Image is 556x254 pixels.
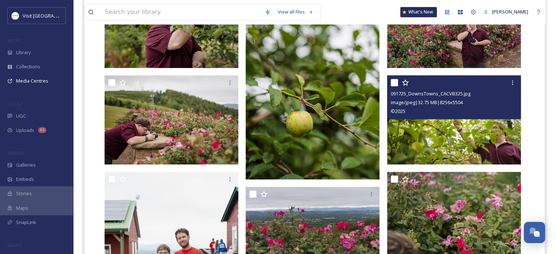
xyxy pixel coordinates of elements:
button: Open Chat [524,222,545,243]
span: [PERSON_NAME] [492,8,528,15]
span: MEDIA [7,38,20,43]
span: Stories [16,190,32,197]
span: Collections [16,63,40,70]
span: Embeds [16,176,34,183]
span: Maps [16,205,28,212]
img: 091725_DownsTowns_CACVB400.jpg [105,75,238,164]
span: Galleries [16,162,36,168]
img: Circle%20Logo.png [12,12,19,19]
a: [PERSON_NAME] [480,5,532,19]
a: View all files [274,5,317,19]
span: COLLECT [7,101,23,107]
a: What's New [400,7,437,17]
span: © 2025 [391,108,405,114]
span: UGC [16,113,26,120]
span: SnapLink [16,219,36,226]
span: Visit [GEOGRAPHIC_DATA] [23,12,79,19]
span: Media Centres [16,77,48,84]
input: Search your library [101,4,261,20]
span: SOCIALS [7,242,22,248]
span: 091725_DownsTowns_CACVB325.jpg [391,90,470,97]
span: image/jpeg | 32.75 MB | 8256 x 5504 [391,99,463,106]
img: 091725_DownsTowns_CACVB325.jpg [387,75,521,164]
span: WIDGETS [7,150,24,156]
span: Uploads [16,127,34,134]
div: 63 [38,127,46,133]
span: Library [16,49,31,56]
